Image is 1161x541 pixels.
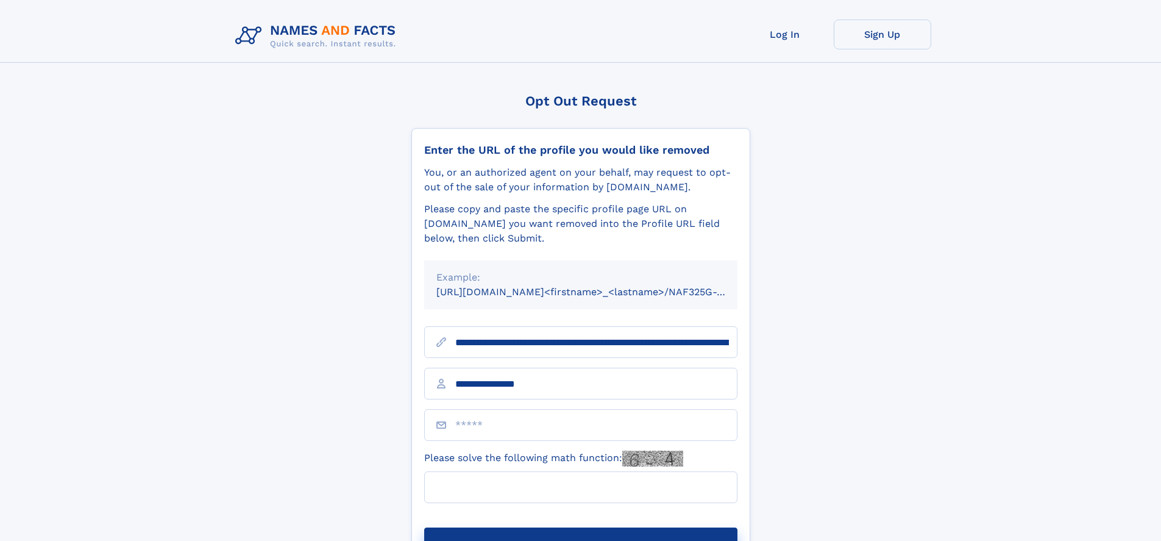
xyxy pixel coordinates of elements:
label: Please solve the following math function: [424,451,683,467]
div: Opt Out Request [411,93,750,109]
div: Example: [436,270,725,285]
a: Sign Up [834,20,931,49]
div: Please copy and paste the specific profile page URL on [DOMAIN_NAME] you want removed into the Pr... [424,202,737,246]
small: [URL][DOMAIN_NAME]<firstname>_<lastname>/NAF325G-xxxxxxxx [436,286,761,298]
div: Enter the URL of the profile you would like removed [424,143,737,157]
div: You, or an authorized agent on your behalf, may request to opt-out of the sale of your informatio... [424,165,737,195]
img: Logo Names and Facts [230,20,406,52]
a: Log In [736,20,834,49]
